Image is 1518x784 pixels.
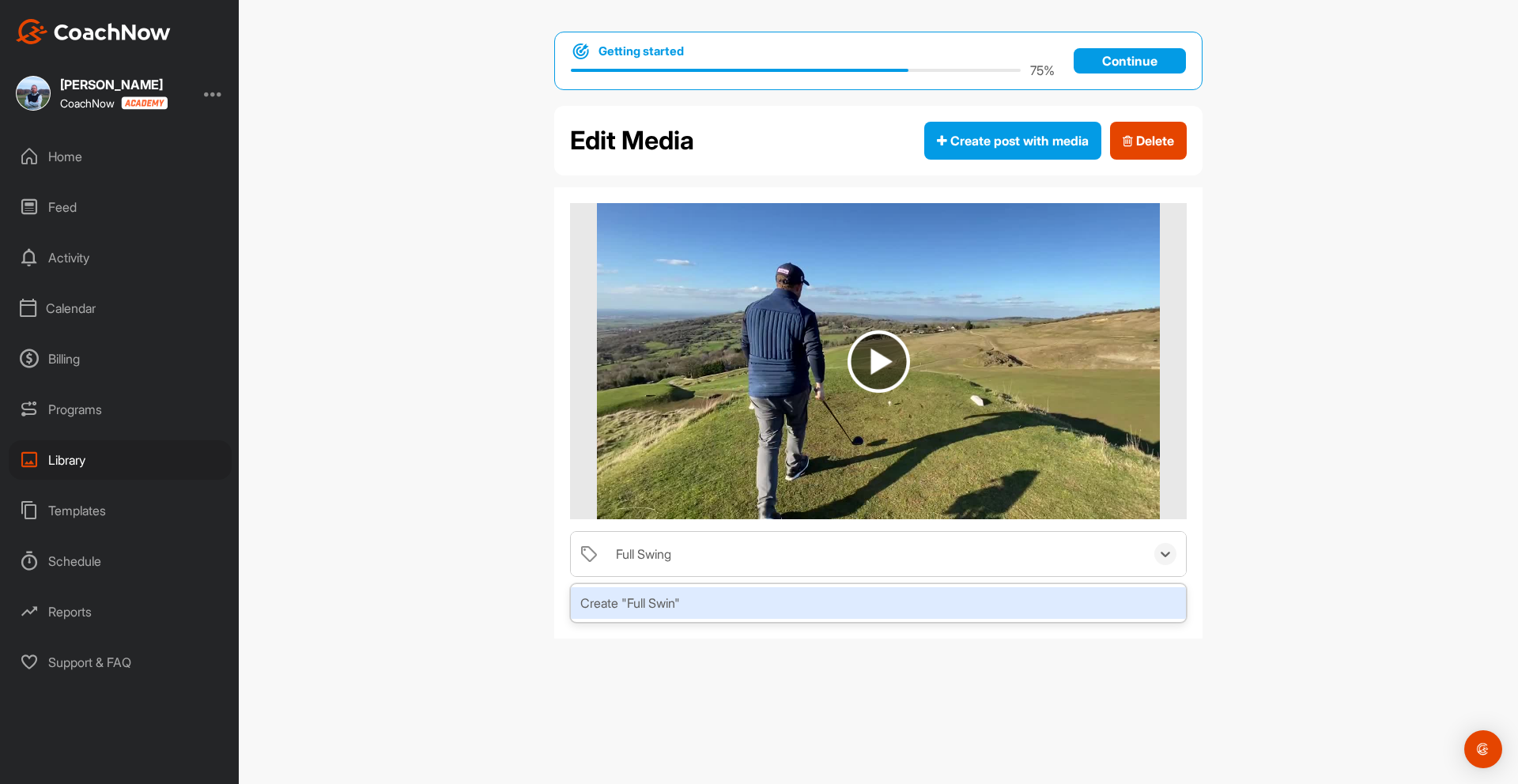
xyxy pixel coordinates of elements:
a: Continue [1074,48,1186,73]
div: Home [9,137,232,176]
div: Feed [9,187,232,227]
div: [PERSON_NAME] [60,78,168,91]
img: CoachNow acadmey [121,96,168,110]
div: Schedule [9,541,232,581]
div: Reports [9,592,232,631]
span: Create post with media [937,131,1089,150]
div: CoachNow [60,96,168,110]
img: media [597,203,1159,519]
button: Delete [1110,122,1187,160]
img: bullseye [571,42,591,61]
div: Create "Full Swin" [571,587,1186,619]
img: tags [580,545,599,563]
div: Programs [9,390,232,429]
div: Support & FAQ [9,643,232,682]
h1: Getting started [599,43,684,60]
div: Templates [9,491,232,530]
div: Activity [9,238,232,277]
div: Calendar [9,288,232,328]
h2: Edit Media [570,122,694,160]
p: 75 % [1030,61,1055,80]
div: Library [9,440,232,480]
img: play [848,330,910,393]
div: Billing [9,339,232,379]
img: CoachNow [16,19,171,44]
button: Create post with media [924,122,1101,160]
span: Delete [1123,131,1174,150]
div: Open Intercom Messenger [1464,730,1502,768]
img: square_d881fa767b2e1dbe4520accaeb21a48b.jpg [16,76,51,111]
